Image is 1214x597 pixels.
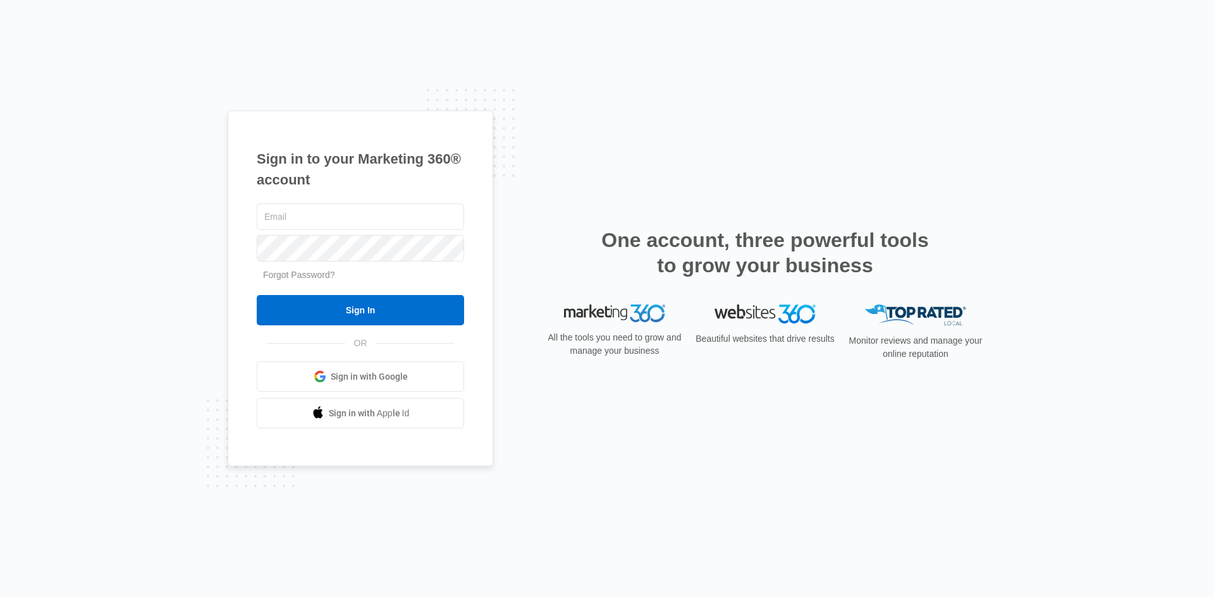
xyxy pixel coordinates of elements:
[865,305,966,325] img: Top Rated Local
[331,370,408,383] span: Sign in with Google
[329,407,410,420] span: Sign in with Apple Id
[544,331,685,358] p: All the tools you need to grow and manage your business
[263,270,335,280] a: Forgot Password?
[257,398,464,428] a: Sign in with Apple Id
[694,332,836,346] p: Beautiful websites that drive results
[598,227,933,278] h2: One account, three powerful tools to grow your business
[257,203,464,230] input: Email
[845,334,986,361] p: Monitor reviews and manage your online reputation
[257,148,464,190] h1: Sign in to your Marketing 360® account
[564,305,665,322] img: Marketing 360
[257,361,464,392] a: Sign in with Google
[714,305,816,323] img: Websites 360
[257,295,464,325] input: Sign In
[345,337,376,350] span: OR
